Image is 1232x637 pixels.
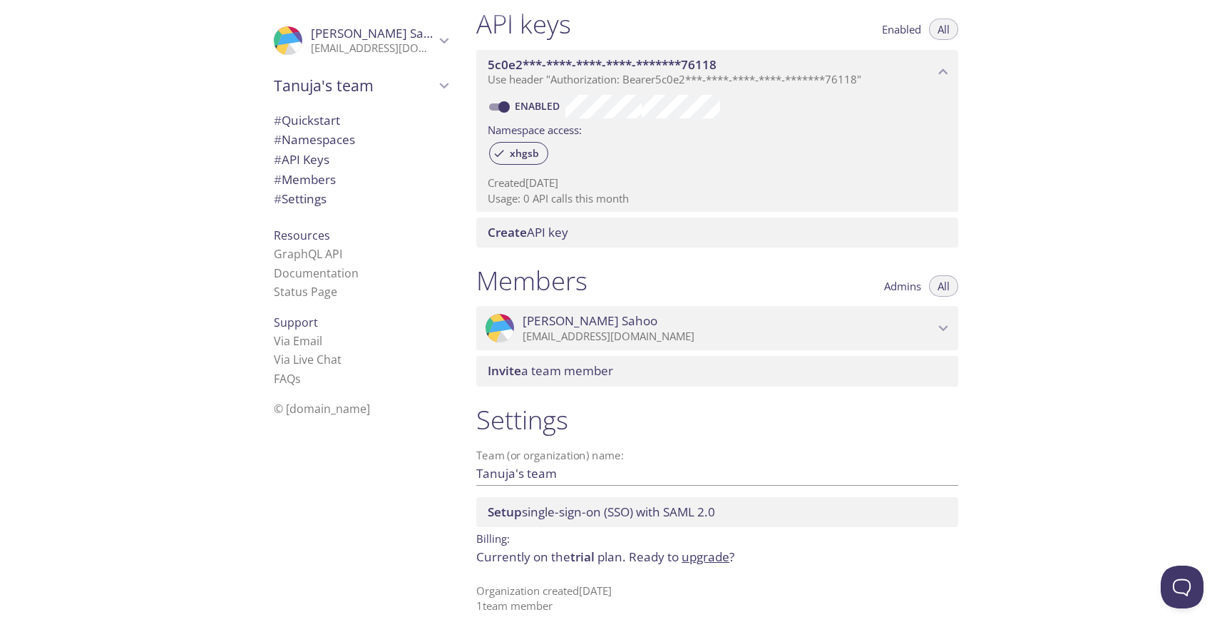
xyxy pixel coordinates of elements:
div: Namespaces [262,130,459,150]
iframe: Help Scout Beacon - Open [1161,566,1203,608]
h1: Settings [476,404,958,436]
p: Billing: [476,527,958,548]
span: Create [488,224,527,240]
p: Organization created [DATE] 1 team member [476,584,958,614]
p: Currently on the plan. [476,548,958,566]
span: Setup [488,504,522,520]
a: Status Page [274,284,337,300]
span: s [295,371,301,387]
a: Via Email [274,333,322,349]
p: [EMAIL_ADDRESS][DOMAIN_NAME] [311,41,435,56]
div: Create API Key [476,218,958,248]
div: API Keys [262,150,459,170]
div: Tanuja Sahoo [476,306,958,350]
span: trial [570,549,595,565]
span: Namespaces [274,131,355,148]
button: Enabled [873,19,930,40]
span: # [274,171,282,188]
div: Invite a team member [476,356,958,386]
a: upgrade [682,549,729,565]
div: Setup SSO [476,497,958,527]
div: Quickstart [262,111,459,131]
span: Members [274,171,336,188]
p: Created [DATE] [488,175,947,190]
span: # [274,151,282,168]
button: All [929,275,958,297]
div: Tanuja's team [262,67,459,104]
span: Ready to ? [629,549,734,565]
span: single-sign-on (SSO) with SAML 2.0 [488,504,715,520]
div: Members [262,170,459,190]
div: Team Settings [262,189,459,209]
p: [EMAIL_ADDRESS][DOMAIN_NAME] [523,330,934,344]
span: API Keys [274,151,329,168]
button: All [929,19,958,40]
div: xhgsb [489,142,548,165]
span: # [274,190,282,207]
a: Via Live Chat [274,352,342,367]
span: a team member [488,362,613,379]
button: Admins [876,275,930,297]
a: GraphQL API [274,246,342,262]
label: Namespace access: [488,118,582,139]
span: [PERSON_NAME] Sahoo [523,313,657,329]
span: © [DOMAIN_NAME] [274,401,370,417]
label: Team (or organization) name: [476,450,625,461]
span: [PERSON_NAME] Sahoo [311,25,446,41]
span: # [274,131,282,148]
span: xhgsb [501,147,548,160]
span: Invite [488,362,521,379]
a: Documentation [274,265,359,281]
span: Tanuja's team [274,76,435,96]
span: API key [488,224,568,240]
h1: API keys [476,8,571,40]
span: Settings [274,190,327,207]
span: Resources [274,228,330,243]
h1: Members [476,265,587,297]
span: Support [274,315,318,330]
div: Tanuja Sahoo [262,17,459,64]
span: # [274,112,282,128]
a: FAQ [274,371,301,387]
a: Enabled [513,99,565,113]
p: Usage: 0 API calls this month [488,191,947,206]
span: Quickstart [274,112,340,128]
